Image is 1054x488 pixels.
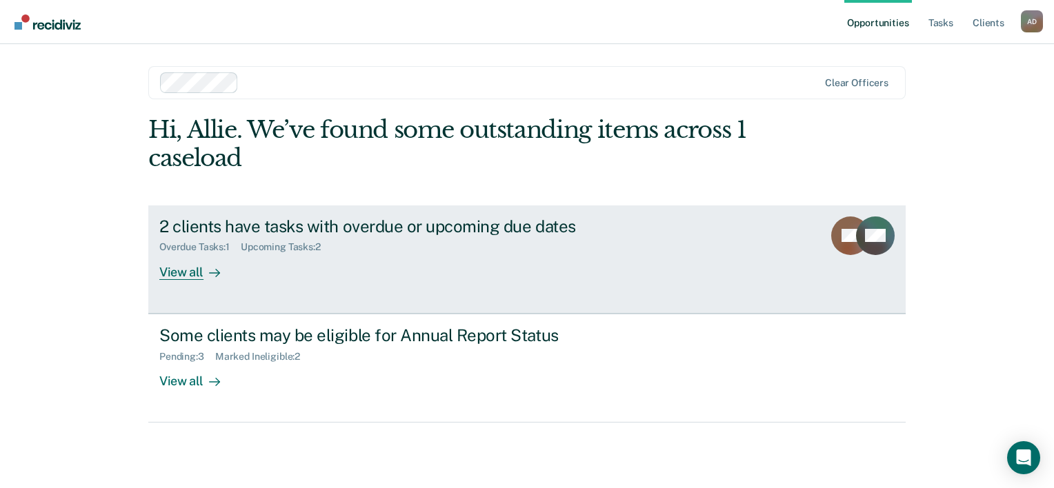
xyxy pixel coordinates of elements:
img: Recidiviz [14,14,81,30]
div: Marked Ineligible : 2 [215,351,311,363]
div: Open Intercom Messenger [1007,441,1040,474]
div: A D [1021,10,1043,32]
div: Upcoming Tasks : 2 [241,241,332,253]
div: View all [159,362,237,389]
div: Clear officers [825,77,888,89]
button: Profile dropdown button [1021,10,1043,32]
div: 2 clients have tasks with overdue or upcoming due dates [159,216,644,236]
div: Some clients may be eligible for Annual Report Status [159,325,644,345]
div: View all [159,253,237,280]
div: Pending : 3 [159,351,215,363]
a: Some clients may be eligible for Annual Report StatusPending:3Marked Ineligible:2View all [148,314,906,423]
a: 2 clients have tasks with overdue or upcoming due datesOverdue Tasks:1Upcoming Tasks:2View all [148,205,906,314]
div: Hi, Allie. We’ve found some outstanding items across 1 caseload [148,116,754,172]
div: Overdue Tasks : 1 [159,241,241,253]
